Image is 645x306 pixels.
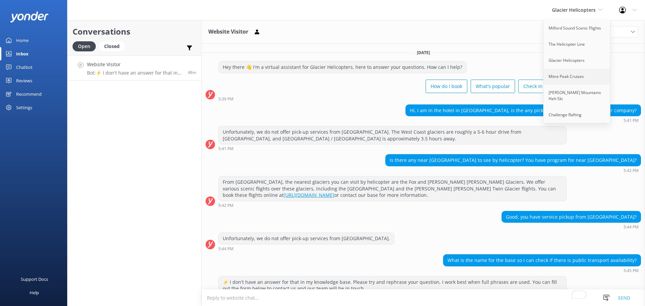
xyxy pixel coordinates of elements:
[16,87,42,101] div: Recommend
[73,25,196,38] h2: Conversations
[623,169,639,173] strong: 5:42 PM
[544,20,611,36] a: Milford Sound Scenic Flights
[99,42,128,50] a: Closed
[16,34,29,47] div: Home
[386,155,641,166] div: Is there any near [GEOGRAPHIC_DATA] to see by helicopter? You have program for near [GEOGRAPHIC_D...
[218,247,233,251] strong: 5:44 PM
[518,80,567,93] button: Check in location
[544,85,611,107] a: [PERSON_NAME] Mountains Heli-Ski
[218,147,233,151] strong: 5:41 PM
[405,118,641,123] div: Sep 20 2025 05:41pm (UTC +12:00) Pacific/Auckland
[544,69,611,85] a: Mitre Peak Cruises
[544,36,611,52] a: The Helicopter Line
[284,192,334,198] a: [URL][DOMAIN_NAME]
[73,42,99,50] a: Open
[73,41,96,51] div: Open
[544,52,611,69] a: Glacier Helicopters
[443,268,641,273] div: Sep 20 2025 05:45pm (UTC +12:00) Pacific/Auckland
[219,176,566,201] div: From [GEOGRAPHIC_DATA], the nearest glaciers you can visit by helicopter are the Fox and [PERSON_...
[87,61,183,68] h4: Website Visitor
[218,204,233,208] strong: 5:42 PM
[502,224,641,229] div: Sep 20 2025 05:44pm (UTC +12:00) Pacific/Auckland
[87,70,183,76] p: Bot: ⚡ I don't have an answer for that in my knowledge base. Please try and rephrase your questio...
[219,276,566,294] div: ⚡ I don't have an answer for that in my knowledge base. Please try and rephrase your question, I ...
[188,70,196,75] span: Sep 20 2025 05:45pm (UTC +12:00) Pacific/Auckland
[413,50,434,55] span: [DATE]
[68,55,201,81] a: Website VisitorBot:⚡ I don't have an answer for that in my knowledge base. Please try and rephras...
[219,126,566,144] div: Unfortunately, we do not offer pick-up services from [GEOGRAPHIC_DATA]. The West Coast glaciers a...
[623,225,639,229] strong: 5:44 PM
[10,11,49,23] img: yonder-white-logo.png
[16,101,32,114] div: Settings
[99,41,125,51] div: Closed
[426,80,467,93] button: How do I book
[16,74,32,87] div: Reviews
[16,47,29,60] div: Inbox
[208,28,248,36] h3: Website Visitor
[21,272,48,286] div: Support Docs
[552,7,596,13] span: Glacier Helicopters
[219,233,394,244] div: Unfortunately, we do not offer pick-up services from [GEOGRAPHIC_DATA].
[30,286,39,299] div: Help
[219,61,466,73] div: Hey there 👋 I'm a virtual assistant for Glacier Helicopters, here to answer your questions. How c...
[623,119,639,123] strong: 5:41 PM
[218,146,567,151] div: Sep 20 2025 05:41pm (UTC +12:00) Pacific/Auckland
[16,60,33,74] div: Chatbot
[218,203,567,208] div: Sep 20 2025 05:42pm (UTC +12:00) Pacific/Auckland
[406,105,641,116] div: Hi, I am in the hotel in [GEOGRAPHIC_DATA], is the any pick up service available from your company?
[202,290,645,306] textarea: To enrich screen reader interactions, please activate Accessibility in Grammarly extension settings
[544,107,611,123] a: Challenge Rafting
[443,255,641,266] div: What is the name for the base so I can check if there is public transport availability?
[218,246,394,251] div: Sep 20 2025 05:44pm (UTC +12:00) Pacific/Auckland
[218,96,567,101] div: Sep 20 2025 05:39pm (UTC +12:00) Pacific/Auckland
[623,269,639,273] strong: 5:45 PM
[502,211,641,223] div: Good, you have service pickup from [GEOGRAPHIC_DATA]?
[471,80,515,93] button: What's popular
[385,168,641,173] div: Sep 20 2025 05:42pm (UTC +12:00) Pacific/Auckland
[218,97,233,101] strong: 5:39 PM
